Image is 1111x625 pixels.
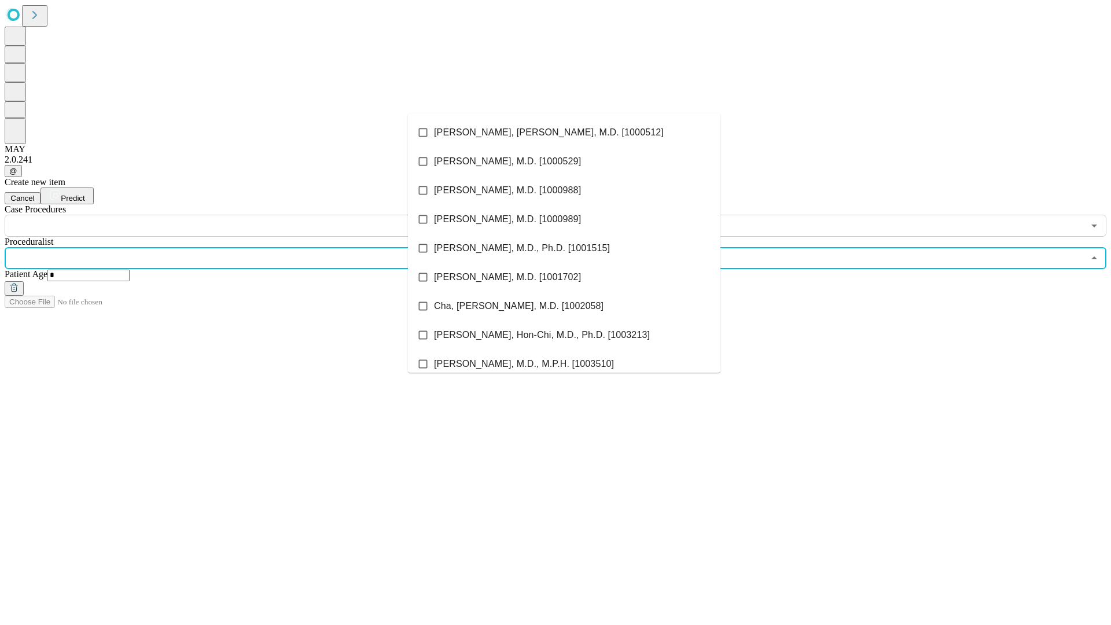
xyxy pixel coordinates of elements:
[1086,218,1102,234] button: Open
[41,187,94,204] button: Predict
[434,212,581,226] span: [PERSON_NAME], M.D. [1000989]
[434,126,664,139] span: [PERSON_NAME], [PERSON_NAME], M.D. [1000512]
[434,270,581,284] span: [PERSON_NAME], M.D. [1001702]
[5,165,22,177] button: @
[434,155,581,168] span: [PERSON_NAME], M.D. [1000529]
[5,177,65,187] span: Create new item
[434,328,650,342] span: [PERSON_NAME], Hon-Chi, M.D., Ph.D. [1003213]
[5,144,1106,155] div: MAY
[434,299,604,313] span: Cha, [PERSON_NAME], M.D. [1002058]
[1086,250,1102,266] button: Close
[61,194,84,203] span: Predict
[434,241,610,255] span: [PERSON_NAME], M.D., Ph.D. [1001515]
[5,269,47,279] span: Patient Age
[10,194,35,203] span: Cancel
[5,237,53,247] span: Proceduralist
[434,357,614,371] span: [PERSON_NAME], M.D., M.P.H. [1003510]
[5,155,1106,165] div: 2.0.241
[434,183,581,197] span: [PERSON_NAME], M.D. [1000988]
[9,167,17,175] span: @
[5,204,66,214] span: Scheduled Procedure
[5,192,41,204] button: Cancel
